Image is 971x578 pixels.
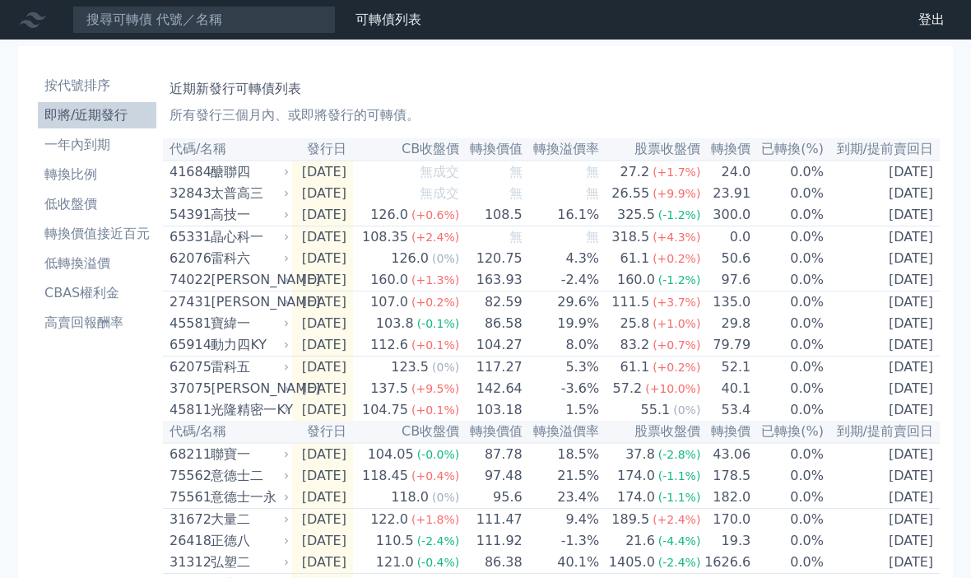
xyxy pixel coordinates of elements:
td: [DATE] [825,183,940,204]
span: (0%) [432,491,459,504]
td: 0.0% [751,378,825,399]
div: 32843 [170,184,207,203]
th: 發行日 [292,138,353,161]
div: 醣聯四 [211,162,286,182]
td: [DATE] [292,378,353,399]
span: (+0.2%) [411,296,459,309]
td: 4.3% [523,248,600,269]
td: 0.0% [751,161,825,183]
div: 104.05 [365,445,417,464]
div: 121.0 [373,552,417,572]
th: CB收盤價 [353,421,460,443]
td: 16.1% [523,204,600,226]
td: [DATE] [825,487,940,509]
div: 弘塑二 [211,552,286,572]
td: [DATE] [825,357,940,379]
td: 108.5 [460,204,523,226]
span: 無 [509,185,523,201]
td: 103.18 [460,399,523,421]
th: 轉換價值 [460,421,523,443]
td: [DATE] [825,552,940,574]
td: 24.0 [701,161,751,183]
div: 45811 [170,400,207,420]
td: 8.0% [523,334,600,357]
span: (-0.0%) [417,448,460,461]
span: (+1.7%) [653,165,700,179]
div: 大量二 [211,510,286,529]
td: [DATE] [292,530,353,552]
span: (+10.0%) [645,382,700,395]
div: 189.5 [608,510,653,529]
td: [DATE] [292,291,353,314]
div: 雷科五 [211,357,286,377]
div: 聯寶一 [211,445,286,464]
td: [DATE] [292,509,353,531]
span: (+9.9%) [653,187,700,200]
li: 高賣回報酬率 [38,313,156,333]
td: 19.3 [701,530,751,552]
td: 0.0% [751,269,825,291]
td: 170.0 [701,509,751,531]
td: 29.8 [701,313,751,334]
td: [DATE] [825,530,940,552]
li: 轉換比例 [38,165,156,184]
div: 動力四KY [211,335,286,355]
td: 5.3% [523,357,600,379]
td: 40.1 [701,378,751,399]
div: 26.55 [608,184,653,203]
td: [DATE] [825,248,940,269]
span: (+9.5%) [411,382,459,395]
div: 61.1 [617,249,653,268]
td: [DATE] [825,313,940,334]
td: 86.58 [460,313,523,334]
td: 0.0% [751,183,825,204]
td: 86.38 [460,552,523,574]
td: -2.4% [523,269,600,291]
a: 低收盤價 [38,191,156,217]
td: [DATE] [292,269,353,291]
span: 無成交 [420,164,459,179]
td: [DATE] [825,226,940,249]
div: 104.75 [359,400,411,420]
td: 50.6 [701,248,751,269]
li: 按代號排序 [38,76,156,96]
span: (0%) [432,361,459,374]
div: 126.0 [367,205,411,225]
div: 1405.0 [606,552,658,572]
div: 21.6 [622,531,658,551]
span: (+0.6%) [411,208,459,221]
div: 41684 [170,162,207,182]
td: [DATE] [825,291,940,314]
span: (+0.4%) [411,469,459,482]
td: 111.47 [460,509,523,531]
th: 已轉換(%) [751,421,825,443]
div: 75562 [170,466,207,486]
td: 135.0 [701,291,751,314]
div: [PERSON_NAME] [211,270,286,290]
td: [DATE] [825,204,940,226]
td: [DATE] [825,378,940,399]
div: 83.2 [617,335,653,355]
div: 137.5 [367,379,411,399]
div: 108.35 [359,227,411,247]
span: (+0.1%) [411,338,459,352]
td: 0.0% [751,226,825,249]
th: 代碼/名稱 [163,138,292,161]
div: [PERSON_NAME] [211,379,286,399]
span: (-0.1%) [417,317,460,330]
div: 雷科六 [211,249,286,268]
td: [DATE] [292,248,353,269]
div: 107.0 [367,292,411,312]
td: 97.6 [701,269,751,291]
span: 無成交 [420,185,459,201]
td: 79.79 [701,334,751,357]
span: (+0.7%) [653,338,700,352]
td: [DATE] [292,334,353,357]
td: 182.0 [701,487,751,509]
span: (0%) [432,252,459,265]
td: 23.4% [523,487,600,509]
th: 轉換溢價率 [523,421,600,443]
div: 75561 [170,487,207,507]
td: [DATE] [825,465,940,487]
td: 29.6% [523,291,600,314]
